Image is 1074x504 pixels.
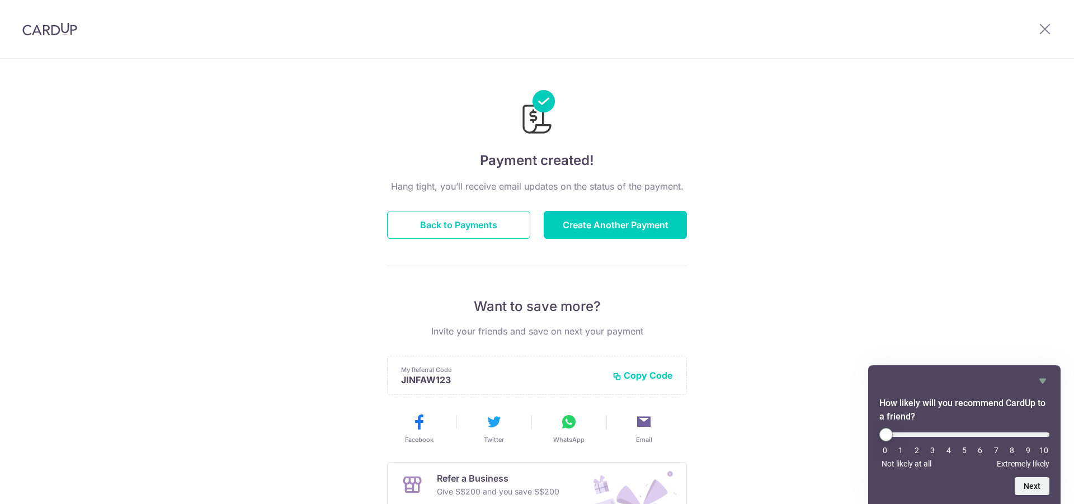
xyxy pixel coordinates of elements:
img: CardUp [22,22,77,36]
p: My Referral Code [401,365,604,374]
button: Copy Code [613,370,673,381]
li: 1 [895,446,906,455]
button: Email [611,413,677,444]
div: How likely will you recommend CardUp to a friend? Select an option from 0 to 10, with 0 being Not... [879,428,1049,468]
h4: Payment created! [387,150,687,171]
li: 2 [911,446,922,455]
p: Give S$200 and you save S$200 [437,485,559,498]
div: How likely will you recommend CardUp to a friend? Select an option from 0 to 10, with 0 being Not... [879,374,1049,495]
span: Not likely at all [882,459,931,468]
li: 6 [974,446,986,455]
button: Back to Payments [387,211,530,239]
li: 7 [991,446,1002,455]
p: Hang tight, you’ll receive email updates on the status of the payment. [387,180,687,193]
li: 8 [1006,446,1018,455]
span: Twitter [484,435,504,444]
li: 4 [943,446,954,455]
button: Twitter [461,413,527,444]
span: Facebook [405,435,434,444]
p: JINFAW123 [401,374,604,385]
img: Payments [519,90,555,137]
p: Invite your friends and save on next your payment [387,324,687,338]
h2: How likely will you recommend CardUp to a friend? Select an option from 0 to 10, with 0 being Not... [879,397,1049,423]
button: Hide survey [1036,374,1049,388]
span: Extremely likely [997,459,1049,468]
li: 10 [1038,446,1049,455]
button: Create Another Payment [544,211,687,239]
p: Refer a Business [437,472,559,485]
li: 0 [879,446,891,455]
li: 3 [927,446,938,455]
button: WhatsApp [536,413,602,444]
p: Want to save more? [387,298,687,315]
button: Next question [1015,477,1049,495]
span: WhatsApp [553,435,585,444]
span: Email [636,435,652,444]
li: 9 [1023,446,1034,455]
li: 5 [959,446,970,455]
button: Facebook [386,413,452,444]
